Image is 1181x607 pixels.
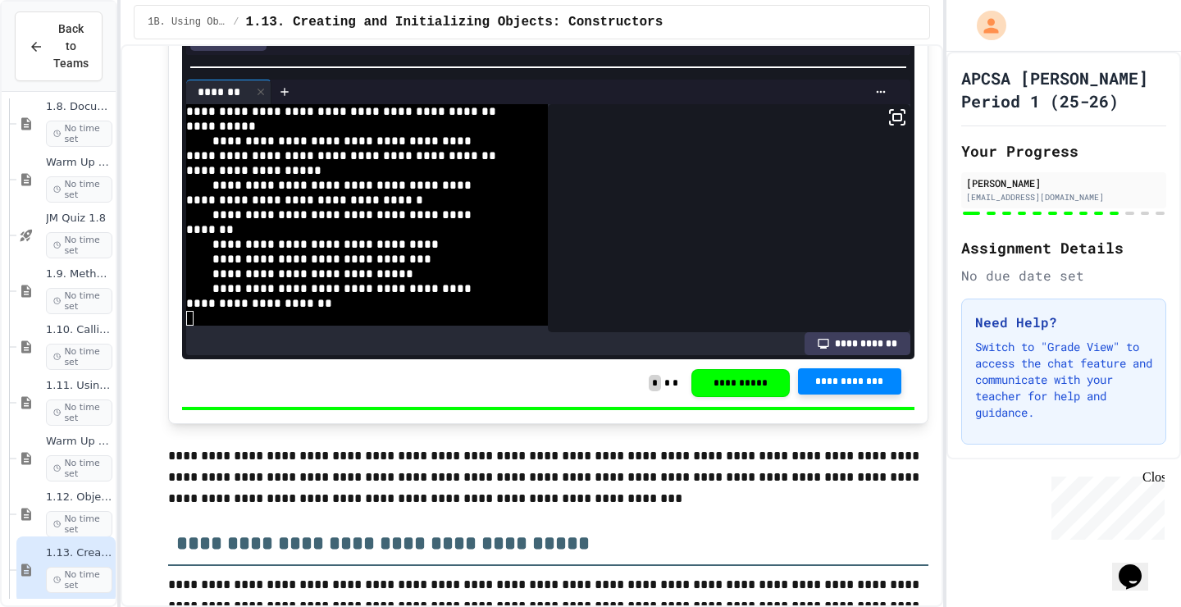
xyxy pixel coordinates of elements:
[961,266,1166,285] div: No due date set
[966,191,1161,203] div: [EMAIL_ADDRESS][DOMAIN_NAME]
[46,344,112,370] span: No time set
[975,339,1152,421] p: Switch to "Grade View" to access the chat feature and communicate with your teacher for help and ...
[46,288,112,314] span: No time set
[46,379,112,393] span: 1.11. Using the Math Class
[961,139,1166,162] h2: Your Progress
[46,567,112,593] span: No time set
[245,12,663,32] span: 1.13. Creating and Initializing Objects: Constructors
[46,546,112,560] span: 1.13. Creating and Initializing Objects: Constructors
[46,399,112,426] span: No time set
[7,7,113,104] div: Chat with us now!Close
[46,435,112,449] span: Warm Up 1.10-1.11
[975,313,1152,332] h3: Need Help?
[961,66,1166,112] h1: APCSA [PERSON_NAME] Period 1 (25-26)
[46,323,112,337] span: 1.10. Calling Class Methods
[46,100,112,114] span: 1.8. Documentation with Comments and Preconditions
[1112,541,1165,591] iframe: chat widget
[53,21,89,72] span: Back to Teams
[961,236,1166,259] h2: Assignment Details
[46,491,112,504] span: 1.12. Objects - Instances of Classes
[46,511,112,537] span: No time set
[960,7,1010,44] div: My Account
[46,121,112,147] span: No time set
[148,16,226,29] span: 1B. Using Objects
[46,232,112,258] span: No time set
[46,156,112,170] span: Warm Up 1.7-1.8
[46,455,112,481] span: No time set
[46,212,112,226] span: JM Quiz 1.8
[46,267,112,281] span: 1.9. Method Signatures
[966,176,1161,190] div: [PERSON_NAME]
[233,16,239,29] span: /
[46,176,112,203] span: No time set
[1045,470,1165,540] iframe: chat widget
